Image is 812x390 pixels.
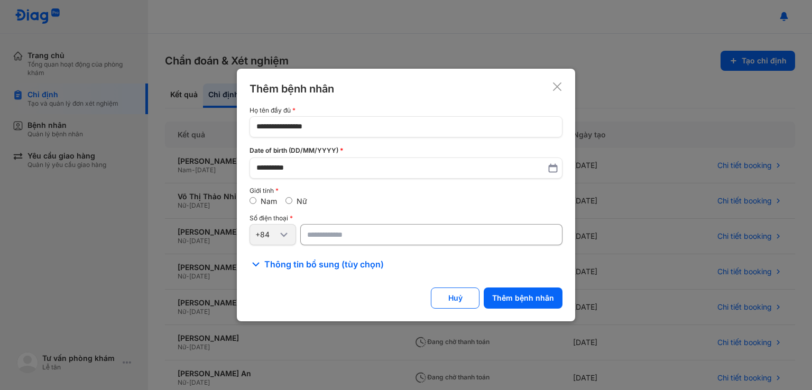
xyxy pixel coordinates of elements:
[250,81,334,96] div: Thêm bệnh nhân
[250,187,562,194] div: Giới tính
[255,230,278,239] div: +84
[431,287,479,309] button: Huỷ
[484,287,562,309] button: Thêm bệnh nhân
[264,258,384,271] span: Thông tin bổ sung (tùy chọn)
[250,215,562,222] div: Số điện thoại
[261,197,277,206] label: Nam
[297,197,307,206] label: Nữ
[250,107,562,114] div: Họ tên đầy đủ
[250,146,562,155] div: Date of birth (DD/MM/YYYY)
